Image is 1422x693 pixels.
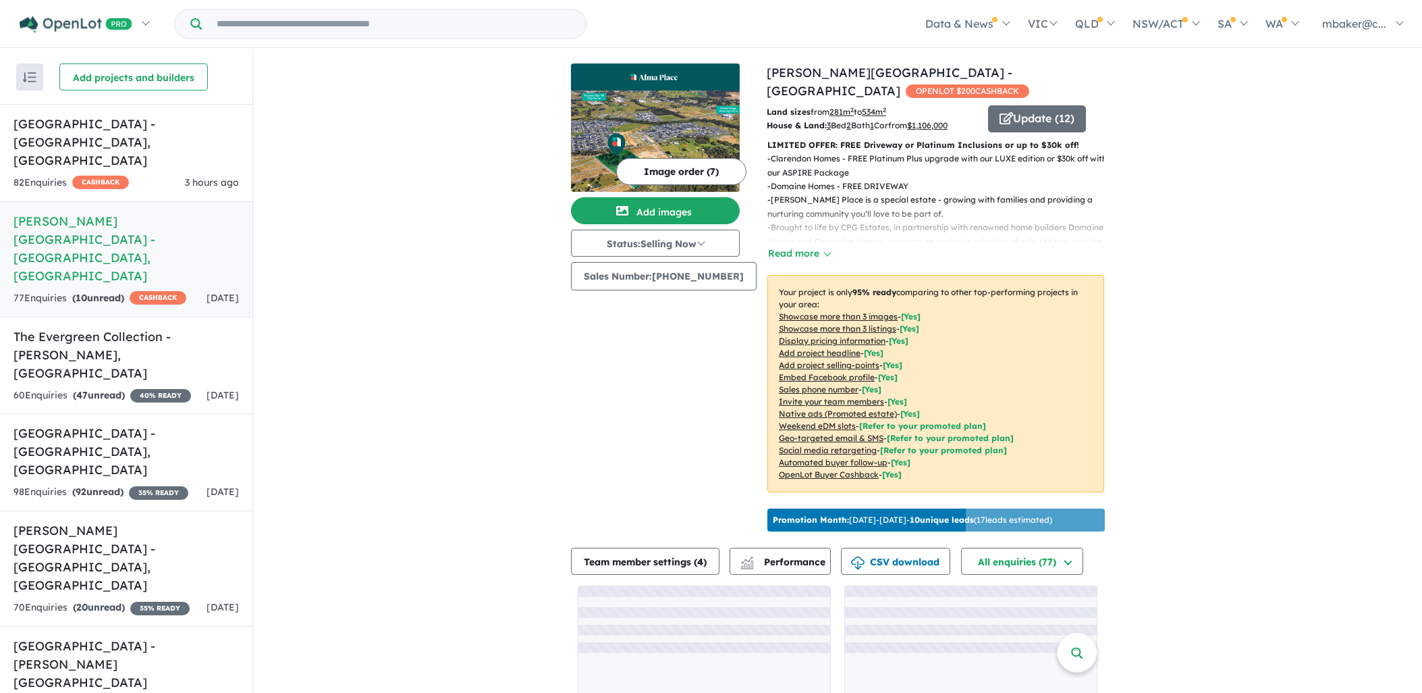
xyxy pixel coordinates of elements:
[576,69,734,85] img: Alma Place Estate - Oakville Logo
[773,515,849,525] b: Promotion Month:
[773,514,1052,526] p: [DATE] - [DATE] - ( 17 leads estimated)
[864,348,883,358] span: [ Yes ]
[779,384,858,394] u: Sales phone number
[878,372,898,382] span: [ Yes ]
[571,91,740,192] img: Alma Place Estate - Oakville
[1322,17,1386,30] span: mbaker@c...
[72,292,124,304] strong: ( unread)
[742,556,825,568] span: Performance
[185,176,239,188] span: 3 hours ago
[76,601,88,613] span: 20
[767,180,1115,193] p: - Domaine Homes - FREE DRIVEWAY
[73,389,125,401] strong: ( unread)
[207,389,239,401] span: [DATE]
[841,548,950,575] button: CSV download
[207,292,239,304] span: [DATE]
[20,16,132,33] img: Openlot PRO Logo White
[961,548,1083,575] button: All enquiries (77)
[779,372,875,382] u: Embed Facebook profile
[571,262,757,290] button: Sales Number:[PHONE_NUMBER]
[76,292,87,304] span: 10
[13,484,188,500] div: 98 Enquir ies
[910,515,974,525] b: 10 unique leads
[883,360,902,370] span: [ Yes ]
[130,602,190,615] span: 35 % READY
[13,521,239,594] h5: [PERSON_NAME][GEOGRAPHIC_DATA] - [GEOGRAPHIC_DATA] , [GEOGRAPHIC_DATA]
[72,176,129,189] span: CASHBACK
[889,336,908,346] span: [ Yes ]
[779,324,896,334] u: Showcase more than 3 listings
[129,486,188,500] span: 35 % READY
[571,63,740,192] a: Alma Place Estate - Oakville LogoAlma Place Estate - Oakville
[23,72,36,82] img: sort.svg
[13,424,239,479] h5: [GEOGRAPHIC_DATA] - [GEOGRAPHIC_DATA] , [GEOGRAPHIC_DATA]
[767,275,1104,492] p: Your project is only comparing to other top-performing projects in your area: - - - - - - - - - -...
[204,9,583,38] input: Try estate name, suburb, builder or developer
[767,221,1115,262] p: - Brought to life by CPG Estates, in partnership with renowned home builders Domaine Homes and Cl...
[779,360,879,370] u: Add project selling-points
[767,107,811,117] b: Land sizes
[130,291,186,305] span: CASHBACK
[730,548,831,575] button: Performance
[988,105,1086,132] button: Update (12)
[827,120,831,130] u: 3
[900,324,919,334] span: [ Yes ]
[850,106,854,113] sup: 2
[571,230,740,257] button: Status:Selling Now
[13,175,129,191] div: 82 Enquir ies
[854,107,886,117] span: to
[779,348,860,358] u: Add project headline
[76,486,86,498] span: 92
[779,421,856,431] u: Weekend eDM slots
[767,105,978,119] p: from
[862,107,886,117] u: 534 m
[76,389,88,401] span: 47
[13,290,186,307] div: 77 Enquir ies
[697,556,703,568] span: 4
[887,396,907,407] span: [ Yes ]
[883,106,886,113] sup: 2
[571,548,719,575] button: Team member settings (4)
[13,212,239,285] h5: [PERSON_NAME][GEOGRAPHIC_DATA] - [GEOGRAPHIC_DATA] , [GEOGRAPHIC_DATA]
[207,486,239,498] span: [DATE]
[740,561,754,569] img: bar-chart.svg
[901,311,921,322] span: [ Yes ]
[767,246,831,261] button: Read more
[779,433,883,443] u: Geo-targeted email & SMS
[779,457,887,467] u: Automated buyer follow-up
[779,396,884,407] u: Invite your team members
[767,193,1115,221] p: - [PERSON_NAME] Place is a special estate - growing with families and providing a nurturing commu...
[779,311,898,322] u: Showcase more than 3 images
[852,287,896,297] b: 95 % ready
[59,63,208,91] button: Add projects and builders
[779,445,877,455] u: Social media retargeting
[900,409,920,419] span: [Yes]
[571,197,740,224] button: Add images
[891,457,910,467] span: [Yes]
[767,120,827,130] b: House & Land:
[779,469,879,480] u: OpenLot Buyer Cashback
[829,107,854,117] u: 281 m
[779,336,885,346] u: Display pricing information
[13,388,191,404] div: 60 Enquir ies
[767,119,978,132] p: Bed Bath Car from
[741,557,753,564] img: line-chart.svg
[13,600,190,616] div: 70 Enquir ies
[767,152,1115,180] p: - Clarendon Homes - FREE Platinum Plus upgrade with our LUXE edition or $30k off with our ASPIRE ...
[882,469,902,480] span: [Yes]
[846,120,851,130] u: 2
[887,433,1014,443] span: [Refer to your promoted plan]
[72,486,124,498] strong: ( unread)
[779,409,897,419] u: Native ads (Promoted estate)
[73,601,125,613] strong: ( unread)
[207,601,239,613] span: [DATE]
[906,84,1029,98] span: OPENLOT $ 200 CASHBACK
[616,158,746,185] button: Image order (7)
[862,384,881,394] span: [ Yes ]
[13,115,239,170] h5: [GEOGRAPHIC_DATA] - [GEOGRAPHIC_DATA] , [GEOGRAPHIC_DATA]
[130,389,191,403] span: 40 % READY
[767,65,1012,99] a: [PERSON_NAME][GEOGRAPHIC_DATA] - [GEOGRAPHIC_DATA]
[767,138,1104,152] p: LIMITED OFFER: FREE Driveway or Platinum Inclusions or up to $30k off!
[907,120,948,130] u: $ 1,106,000
[870,120,874,130] u: 1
